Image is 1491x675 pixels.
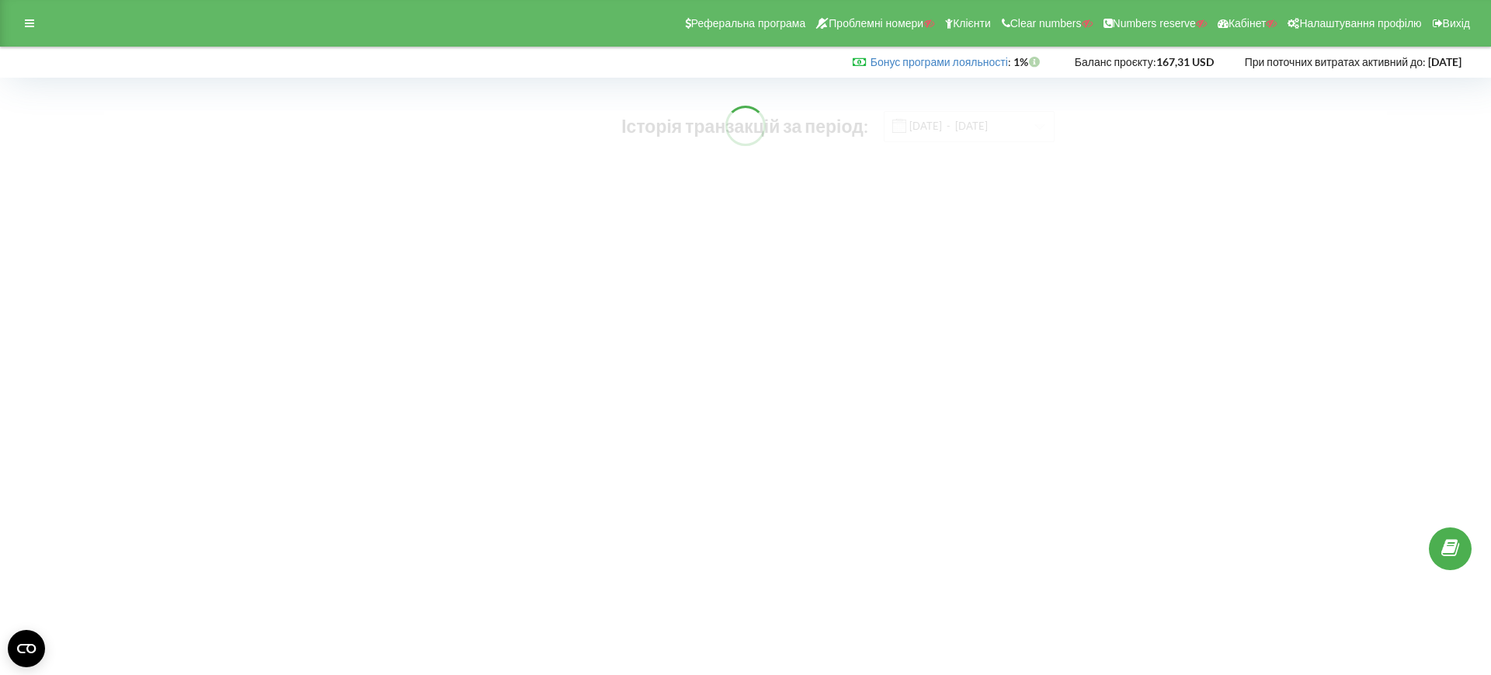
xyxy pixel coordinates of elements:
[1229,17,1267,30] span: Кабінет
[1428,55,1461,68] strong: [DATE]
[8,630,45,667] button: Open CMP widget
[1443,17,1470,30] span: Вихід
[1156,55,1214,68] strong: 167,31 USD
[1299,17,1421,30] span: Налаштування профілю
[871,55,1008,68] a: Бонус програми лояльності
[1075,55,1156,68] span: Баланс проєкту:
[1245,55,1426,68] span: При поточних витратах активний до:
[1013,55,1044,68] strong: 1%
[1010,17,1082,30] span: Clear numbers
[691,17,806,30] span: Реферальна програма
[1113,17,1196,30] span: Numbers reserve
[871,55,1011,68] span: :
[953,17,991,30] span: Клієнти
[829,17,923,30] span: Проблемні номери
